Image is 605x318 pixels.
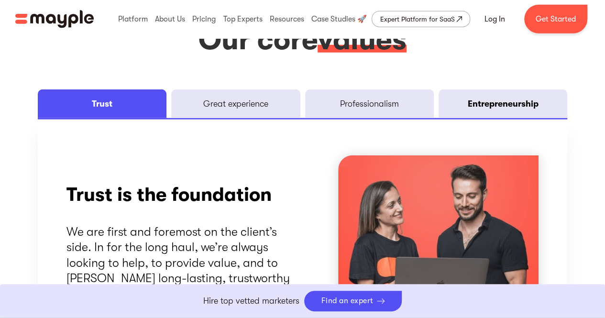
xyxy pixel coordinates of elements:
div: Platform [116,4,150,34]
span: values [318,23,407,57]
a: home [15,10,94,28]
a: Log In [473,8,517,31]
div: Entrepreneurship [467,98,538,110]
h2: Our core [38,24,567,56]
div: Trust [92,98,112,110]
h2: Trust is the foundation [66,183,304,206]
div: Top Experts [221,4,265,34]
div: Expert Platform for SaaS [380,13,454,25]
div: Find an expert [321,296,374,306]
div: Great experience [203,98,268,110]
div: Resources [267,4,307,34]
p: Hire top vetted marketers [203,295,299,307]
a: Expert Platform for SaaS [372,11,470,27]
img: Mayple logo [15,10,94,28]
div: Pricing [190,4,218,34]
a: Get Started [524,5,587,33]
div: Professionalism [340,98,399,110]
p: We are first and foremost on the client’s side. In for the long haul, we’re always looking to hel... [66,224,304,301]
div: About Us [153,4,187,34]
